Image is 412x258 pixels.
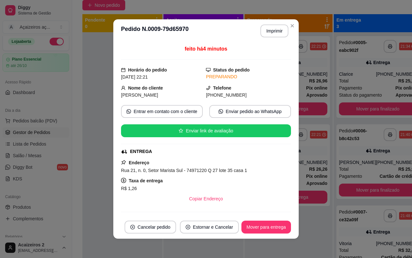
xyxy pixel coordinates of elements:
[180,221,239,234] button: close-circleEstornar e Cancelar
[206,68,211,72] span: desktop
[121,74,148,80] span: [DATE] 22:21
[130,148,152,155] div: ENTREGA
[186,225,190,229] span: close-circle
[121,86,126,90] span: user
[121,160,126,165] span: pushpin
[179,129,183,133] span: star
[213,85,231,91] strong: Telefone
[121,92,158,98] span: [PERSON_NAME]
[287,21,297,31] button: Close
[121,124,291,137] button: starEnviar link de avaliação
[126,109,131,114] span: whats-app
[121,105,203,118] button: whats-appEntrar em contato com o cliente
[121,24,189,37] h3: Pedido N. 0009-79d65970
[185,46,227,52] span: feito há 4 minutos
[121,168,247,173] span: Rua 21, n. 0, Setor Marista Sul - 74971220 Q 27 lote 35 casa 1
[206,73,291,80] div: PREPARANDO
[130,225,135,229] span: close-circle
[129,160,149,165] strong: Endereço
[121,68,126,72] span: calendar
[213,67,250,72] strong: Status do pedido
[121,186,137,191] span: R$ 1,26
[184,192,228,205] button: Copiar Endereço
[241,221,291,234] button: Mover para entrega
[209,105,291,118] button: whats-appEnviar pedido ao WhatsApp
[125,221,176,234] button: close-circleCancelar pedido
[128,67,167,72] strong: Horário do pedido
[121,178,126,183] span: dollar
[260,24,288,37] button: Imprimir
[129,178,163,183] strong: Taxa de entrega
[206,86,211,90] span: phone
[206,92,247,98] span: [PHONE_NUMBER]
[128,85,163,91] strong: Nome do cliente
[219,109,223,114] span: whats-app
